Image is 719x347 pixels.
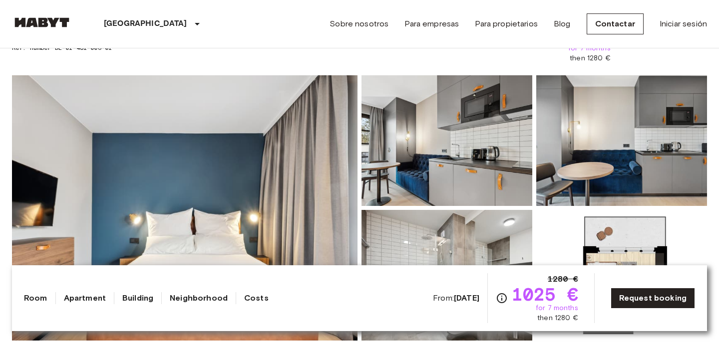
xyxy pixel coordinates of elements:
[404,18,459,30] a: Para empresas
[536,210,707,341] img: Picture of unit DE-01-481-006-01
[496,292,508,304] svg: Check cost overview for full price breakdown. Please note that discounts apply to new joiners onl...
[244,292,269,304] a: Costs
[554,18,571,30] a: Blog
[587,13,644,34] a: Contactar
[548,273,578,285] span: 1280 €
[12,17,72,27] img: Habyt
[361,210,532,341] img: Picture of unit DE-01-481-006-01
[122,292,153,304] a: Building
[361,75,532,206] img: Picture of unit DE-01-481-006-01
[454,293,479,303] b: [DATE]
[170,292,228,304] a: Neighborhood
[64,292,106,304] a: Apartment
[570,53,611,63] span: then 1280 €
[330,18,388,30] a: Sobre nosotros
[611,288,695,309] a: Request booking
[512,285,578,303] span: 1025 €
[660,18,707,30] a: Iniciar sesión
[568,43,611,53] span: for 7 months
[536,303,578,313] span: for 7 months
[475,18,538,30] a: Para propietarios
[12,75,358,341] img: Marketing picture of unit DE-01-481-006-01
[537,313,578,323] span: then 1280 €
[104,18,187,30] p: [GEOGRAPHIC_DATA]
[24,292,47,304] a: Room
[536,75,707,206] img: Picture of unit DE-01-481-006-01
[433,293,479,304] span: From:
